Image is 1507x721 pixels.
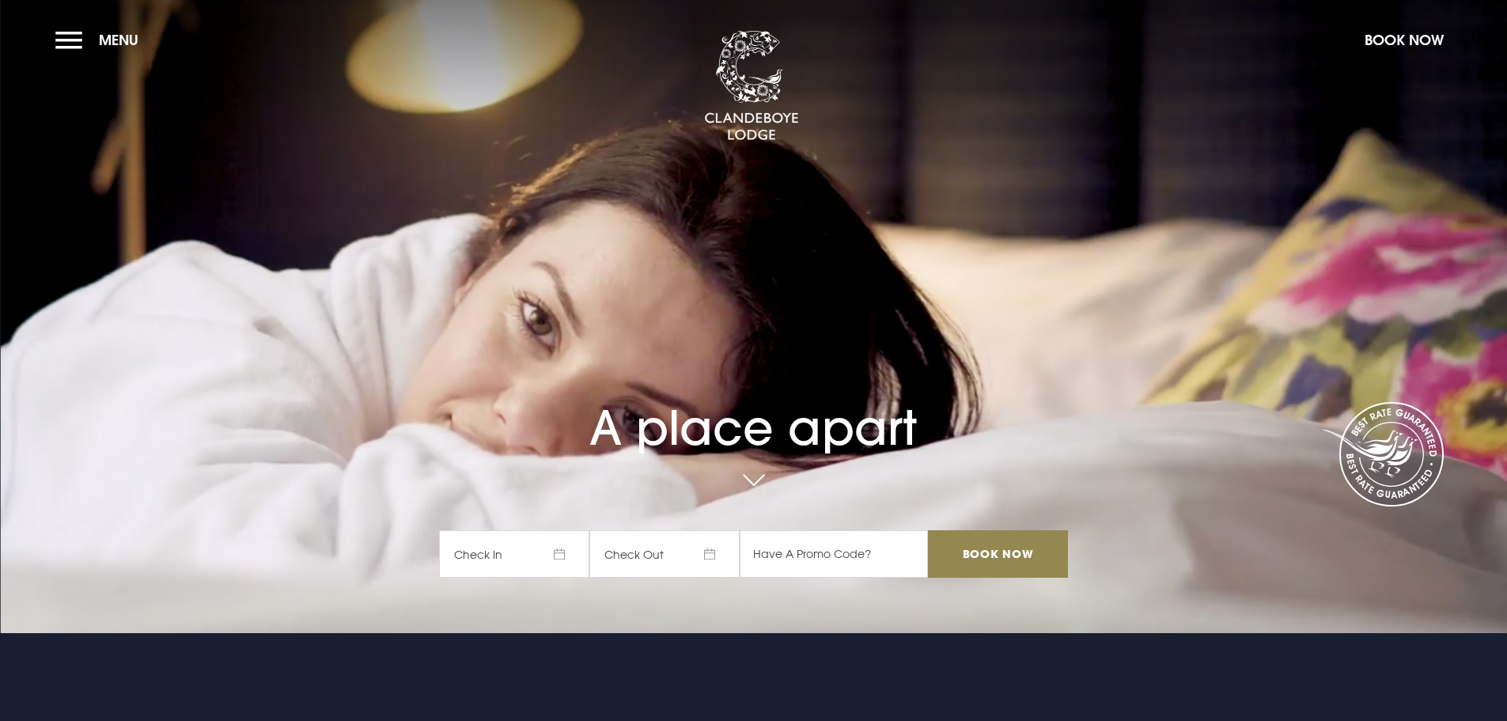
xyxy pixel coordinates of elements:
button: Menu [55,23,146,57]
span: Check Out [589,530,740,578]
button: Book Now [1357,23,1452,57]
span: Menu [99,31,138,49]
img: Clandeboye Lodge [704,31,799,142]
input: Have A Promo Code? [740,530,928,578]
h1: A place apart [439,355,1067,456]
span: Check In [439,530,589,578]
input: Book Now [928,530,1067,578]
